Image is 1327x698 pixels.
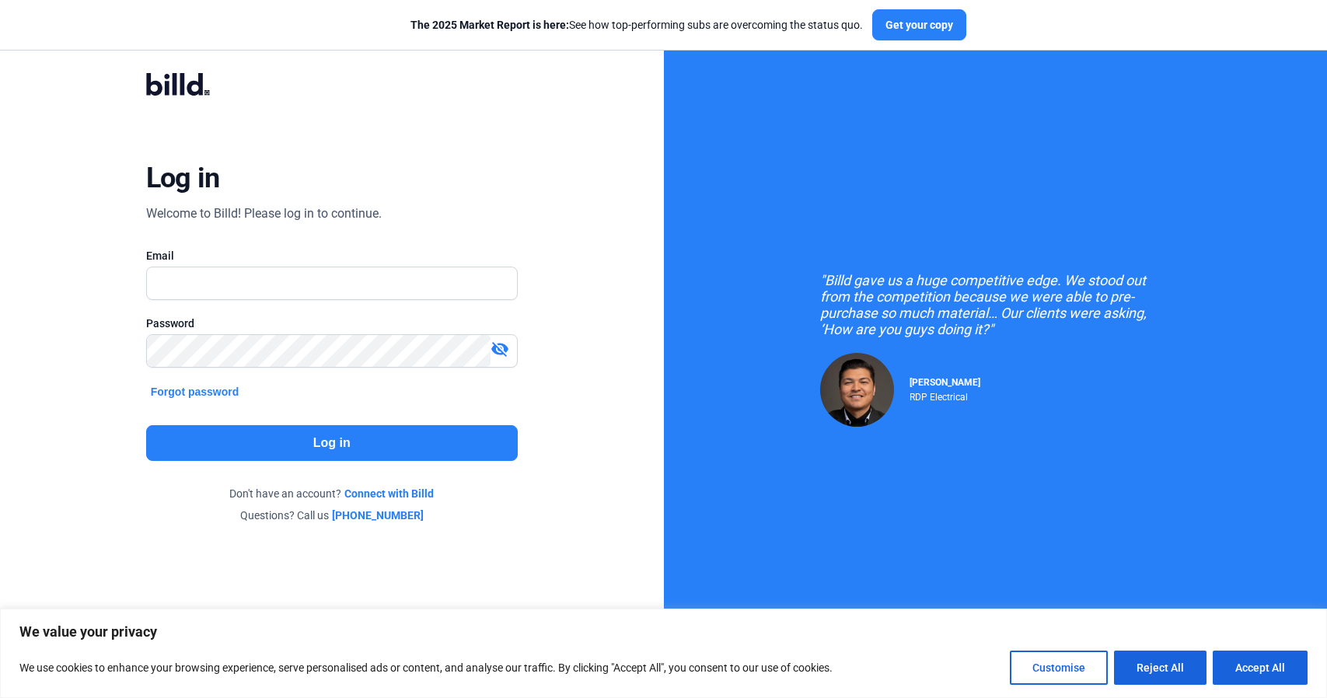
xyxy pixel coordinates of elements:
a: [PHONE_NUMBER] [332,508,424,523]
div: Email [146,248,518,263]
div: Password [146,316,518,331]
button: Customise [1010,651,1108,685]
div: Don't have an account? [146,486,518,501]
p: We value your privacy [19,623,1308,641]
button: Accept All [1213,651,1308,685]
p: We use cookies to enhance your browsing experience, serve personalised ads or content, and analys... [19,658,833,677]
button: Forgot password [146,383,244,400]
div: Welcome to Billd! Please log in to continue. [146,204,382,223]
a: Connect with Billd [344,486,434,501]
span: [PERSON_NAME] [910,377,980,388]
div: RDP Electrical [910,388,980,403]
div: Questions? Call us [146,508,518,523]
button: Reject All [1114,651,1207,685]
img: Raul Pacheco [820,353,894,427]
button: Get your copy [872,9,966,40]
button: Log in [146,425,518,461]
mat-icon: visibility_off [491,340,509,358]
span: The 2025 Market Report is here: [410,19,569,31]
div: See how top-performing subs are overcoming the status quo. [410,17,863,33]
div: "Billd gave us a huge competitive edge. We stood out from the competition because we were able to... [820,272,1170,337]
div: Log in [146,161,220,195]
